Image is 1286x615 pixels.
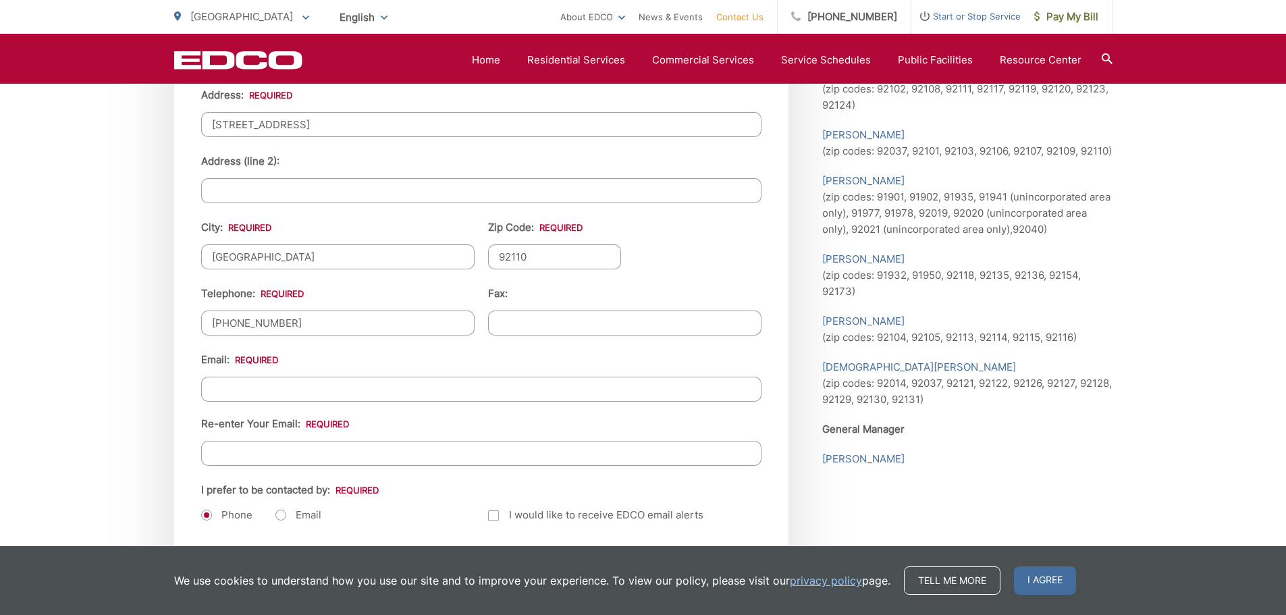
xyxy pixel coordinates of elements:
[174,572,890,589] p: We use cookies to understand how you use our site and to improve your experience. To view our pol...
[822,313,1113,346] p: (zip codes: 92104, 92105, 92113, 92114, 92115, 92116)
[1034,9,1098,25] span: Pay My Bill
[488,221,583,234] label: Zip Code:
[822,359,1113,408] p: (zip codes: 92014, 92037, 92121, 92122, 92126, 92127, 92128, 92129, 92130, 92131)
[174,51,302,70] a: EDCD logo. Return to the homepage.
[652,52,754,68] a: Commercial Services
[904,566,1000,595] a: Tell me more
[822,127,905,143] a: [PERSON_NAME]
[201,89,292,101] label: Address:
[639,9,703,25] a: News & Events
[822,451,905,467] a: [PERSON_NAME]
[1000,52,1081,68] a: Resource Center
[898,52,973,68] a: Public Facilities
[201,288,304,300] label: Telephone:
[822,359,1016,375] a: [DEMOGRAPHIC_DATA][PERSON_NAME]
[201,354,278,366] label: Email:
[201,508,252,522] label: Phone
[472,52,500,68] a: Home
[201,418,349,430] label: Re-enter Your Email:
[822,313,905,329] a: [PERSON_NAME]
[488,507,703,523] label: I would like to receive EDCO email alerts
[1014,566,1076,595] span: I agree
[822,127,1113,159] p: (zip codes: 92037, 92101, 92103, 92106, 92107, 92109, 92110)
[781,52,871,68] a: Service Schedules
[488,288,508,300] label: Fax:
[790,572,862,589] a: privacy policy
[822,173,905,189] a: [PERSON_NAME]
[190,10,293,23] span: [GEOGRAPHIC_DATA]
[527,52,625,68] a: Residential Services
[822,251,905,267] a: [PERSON_NAME]
[201,155,279,167] label: Address (line 2):
[275,508,321,522] label: Email
[329,5,398,29] span: English
[716,9,763,25] a: Contact Us
[560,9,625,25] a: About EDCO
[822,251,1113,300] p: (zip codes: 91932, 91950, 92118, 92135, 92136, 92154, 92173)
[822,423,905,435] b: General Manager
[822,65,1113,113] p: (zip codes: 92102, 92108, 92111, 92117, 92119, 92120, 92123, 92124)
[201,484,379,496] label: I prefer to be contacted by:
[201,221,271,234] label: City:
[822,173,1113,238] p: (zip codes: 91901, 91902, 91935, 91941 (unincorporated area only), 91977, 91978, 92019, 92020 (un...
